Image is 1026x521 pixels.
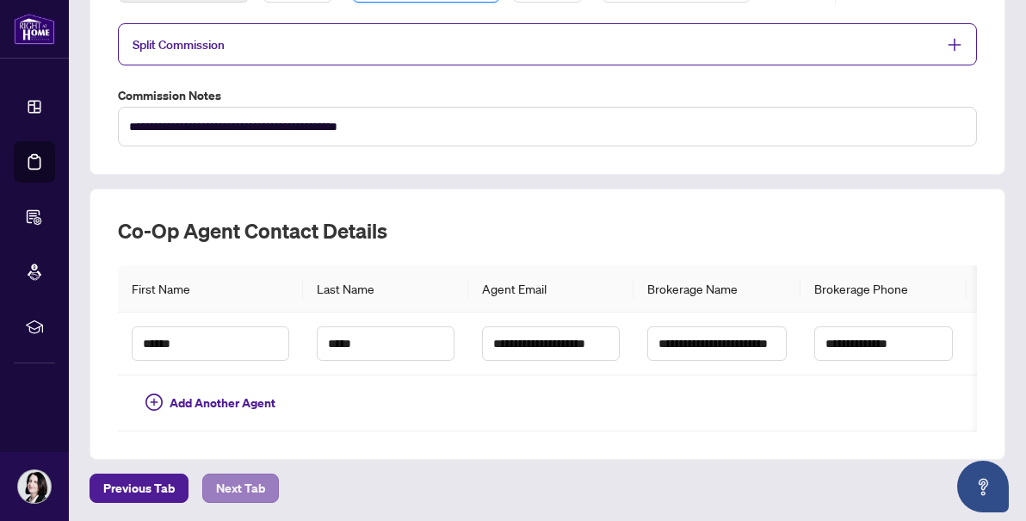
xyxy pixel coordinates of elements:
[957,461,1009,512] button: Open asap
[118,217,977,245] h2: Co-op Agent Contact Details
[90,474,189,503] button: Previous Tab
[132,389,289,417] button: Add Another Agent
[103,474,175,502] span: Previous Tab
[18,470,51,503] img: Profile Icon
[170,394,275,412] span: Add Another Agent
[145,394,163,411] span: plus-circle
[14,13,55,45] img: logo
[800,265,967,313] th: Brokerage Phone
[303,265,468,313] th: Last Name
[947,37,962,53] span: plus
[118,86,977,105] label: Commission Notes
[634,265,800,313] th: Brokerage Name
[118,265,303,313] th: First Name
[216,474,265,502] span: Next Tab
[202,474,279,503] button: Next Tab
[133,37,225,53] span: Split Commission
[468,265,634,313] th: Agent Email
[118,23,977,65] div: Split Commission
